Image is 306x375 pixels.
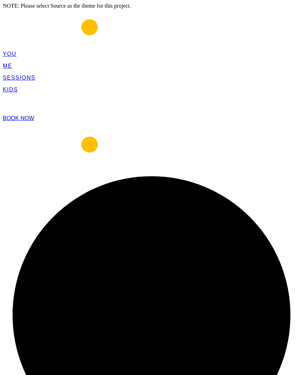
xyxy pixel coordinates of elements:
a: kellyrose-matthews [3,39,292,45]
a: kellyrose-matthews [3,156,292,162]
a: BOOK NOW [3,115,34,121]
a: SESSIONS [3,75,35,81]
div: NOTE: Please select Source as the theme for this project. [3,3,303,9]
a: ME [3,63,12,69]
img: kellyrose-matthews [3,126,292,161]
a: YOU [3,51,16,57]
img: kellyrose-matthews [3,9,292,44]
span: GROUPS [3,98,30,104]
a: KIDS [3,87,18,93]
